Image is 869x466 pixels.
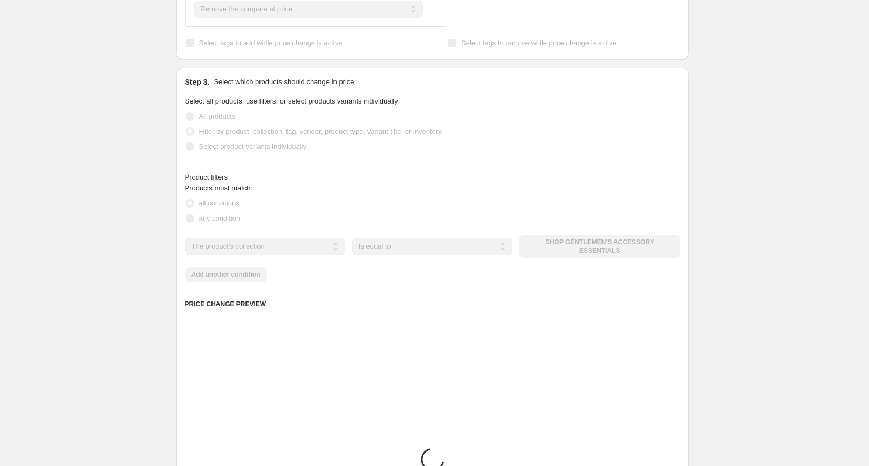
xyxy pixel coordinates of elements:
[199,199,240,207] span: all conditions
[185,77,210,87] h2: Step 3.
[199,112,236,120] span: All products
[185,97,398,105] span: Select all products, use filters, or select products variants individually
[185,184,253,192] span: Products must match:
[199,127,442,135] span: Filter by product, collection, tag, vendor, product type, variant title, or inventory
[199,214,241,222] span: any condition
[199,39,343,47] span: Select tags to add while price change is active
[185,172,680,183] div: Product filters
[214,77,354,87] p: Select which products should change in price
[199,142,306,150] span: Select product variants individually
[185,300,680,309] h6: PRICE CHANGE PREVIEW
[461,39,617,47] span: Select tags to remove while price change is active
